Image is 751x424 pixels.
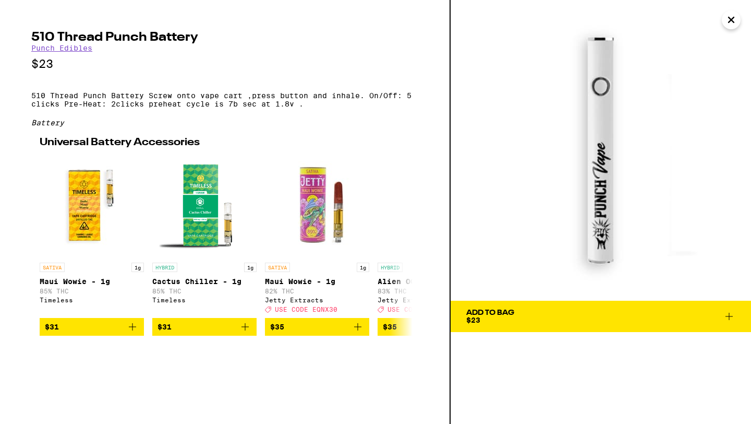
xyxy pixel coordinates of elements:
button: Add to bag [265,318,369,336]
span: $31 [158,323,172,331]
button: Add to bag [152,318,257,336]
button: Add to bag [378,318,482,336]
p: HYBRID [152,263,177,272]
p: SATIVA [265,263,290,272]
p: HYBRID [378,263,403,272]
img: Jetty Extracts - Alien OG - 1g [378,153,482,257]
p: 83% THC [378,288,482,295]
span: USE CODE EQNX30 [387,306,450,313]
span: $35 [383,323,397,331]
img: Timeless - Maui Wowie - 1g [40,153,144,257]
div: Jetty Extracts [265,297,369,303]
button: Add To Bag$23 [451,301,751,332]
div: Timeless [152,297,257,303]
span: USE CODE EQNX30 [275,306,337,313]
p: 510 Thread Punch Battery Screw onto vape cart ,press button and inhale. On/Off: 5 clicks Pre-Heat... [31,91,418,108]
p: 85% THC [40,288,144,295]
p: Maui Wowie - 1g [40,277,144,286]
img: Timeless - Cactus Chiller - 1g [152,153,257,257]
div: Timeless [40,297,144,303]
button: Add to bag [40,318,144,336]
a: Open page for Maui Wowie - 1g from Jetty Extracts [265,153,369,318]
p: Alien OG - 1g [378,277,482,286]
button: Close [722,10,741,29]
span: Hi. Need any help? [6,7,75,16]
p: 1g [244,263,257,272]
div: Jetty Extracts [378,297,482,303]
a: Open page for Maui Wowie - 1g from Timeless [40,153,144,318]
a: Open page for Cactus Chiller - 1g from Timeless [152,153,257,318]
h2: 510 Thread Punch Battery [31,31,418,44]
span: $31 [45,323,59,331]
a: Open page for Alien OG - 1g from Jetty Extracts [378,153,482,318]
p: 85% THC [152,288,257,295]
div: Add To Bag [466,309,514,316]
p: 82% THC [265,288,369,295]
span: $23 [466,316,480,324]
p: Maui Wowie - 1g [265,277,369,286]
p: $23 [31,57,418,70]
span: $35 [270,323,284,331]
a: Punch Edibles [31,44,92,52]
img: Jetty Extracts - Maui Wowie - 1g [265,153,369,257]
h2: Universal Battery Accessories [40,137,410,148]
p: 1g [131,263,144,272]
p: SATIVA [40,263,65,272]
p: Cactus Chiller - 1g [152,277,257,286]
p: 1g [357,263,369,272]
div: Battery [31,119,418,127]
